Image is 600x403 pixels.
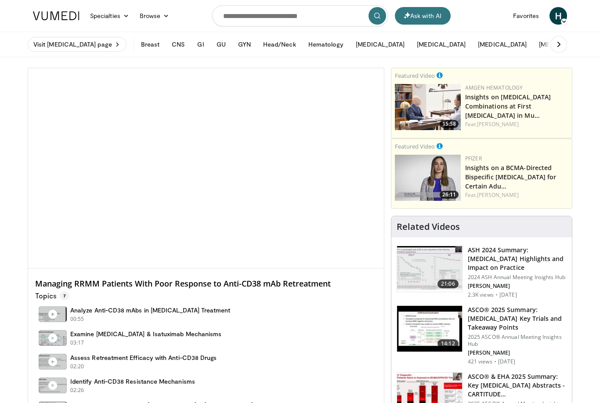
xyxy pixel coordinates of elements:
[33,11,80,20] img: VuMedi Logo
[136,36,165,53] button: Breast
[468,291,494,298] p: 2.3K views
[468,334,567,348] p: 2025 ASCO® Annual Meeting Insights Hub
[468,246,567,272] h3: ASH 2024 Summary: [MEDICAL_DATA] Highlights and Impact on Practice
[134,7,175,25] a: Browse
[465,191,568,199] div: Feat.
[440,120,459,128] span: 15:58
[303,36,349,53] button: Hematology
[351,36,410,53] button: [MEDICAL_DATA]
[395,84,461,130] a: 15:58
[508,7,544,25] a: Favorites
[70,354,217,362] h4: Assess Retreatment Efficacy with Anti-CD38 Drugs
[395,72,435,80] small: Featured Video
[465,155,482,162] a: Pfizer
[395,7,451,25] button: Ask with AI
[468,305,567,332] h3: ASCO® 2025 Summary: [MEDICAL_DATA] Key Trials and Takeaway Points
[468,349,567,356] p: [PERSON_NAME]
[499,291,517,298] p: [DATE]
[70,363,84,370] p: 02:20
[395,155,461,201] a: 26:11
[397,221,460,232] h4: Related Videos
[534,36,593,53] button: [MEDICAL_DATA]
[473,36,532,53] button: [MEDICAL_DATA]
[70,386,84,394] p: 02:26
[397,305,567,365] a: 14:12 ASCO® 2025 Summary: [MEDICAL_DATA] Key Trials and Takeaway Points 2025 ASCO® Annual Meeting...
[477,191,519,199] a: [PERSON_NAME]
[412,36,471,53] button: [MEDICAL_DATA]
[549,7,567,25] a: H
[35,291,69,300] p: Topics
[494,358,496,365] div: ·
[468,283,567,290] p: [PERSON_NAME]
[498,358,516,365] p: [DATE]
[70,306,231,314] h4: Analyze Anti-CD38 mAbs in [MEDICAL_DATA] Treatment
[395,84,461,130] img: 9d2930a7-d6f2-468a-930e-ee4a3f7aed3e.png.150x105_q85_crop-smart_upscale.png
[465,93,551,120] a: Insights on [MEDICAL_DATA] Combinations at First [MEDICAL_DATA] in Mu…
[60,291,69,300] span: 7
[465,120,568,128] div: Feat.
[440,191,459,199] span: 26:11
[192,36,209,53] button: GI
[465,163,557,190] a: Insights on a BCMA-Directed Bispecific [MEDICAL_DATA] for Certain Adu…
[468,274,567,281] p: 2024 ASH Annual Meeting Insights Hub
[28,37,127,52] a: Visit [MEDICAL_DATA] page
[397,246,567,298] a: 21:06 ASH 2024 Summary: [MEDICAL_DATA] Highlights and Impact on Practice 2024 ASH Annual Meeting ...
[28,68,384,269] video-js: Video Player
[70,315,84,323] p: 00:55
[437,339,459,348] span: 14:12
[166,36,190,53] button: CNS
[468,358,492,365] p: 421 views
[70,330,221,338] h4: Examine [MEDICAL_DATA] & Isatuximab Mechanisms
[395,142,435,150] small: Featured Video
[35,279,377,289] h4: Managing RRMM Patients With Poor Response to Anti-CD38 mAb Retreatment
[70,339,84,347] p: 03:17
[437,280,459,288] span: 21:06
[233,36,256,53] button: GYN
[468,372,567,399] h3: ASCO® & EHA 2025 Summary: Key [MEDICAL_DATA] Abstracts - CARTITUDE…
[211,36,231,53] button: GU
[465,84,523,91] a: Amgen Hematology
[477,120,519,128] a: [PERSON_NAME]
[395,155,461,201] img: 47002229-4e06-4d71-896d-0ff488e1cb94.png.150x105_q85_crop-smart_upscale.jpg
[397,246,462,292] img: 261cbb63-91cb-4edb-8a5a-c03d1dca5769.150x105_q85_crop-smart_upscale.jpg
[212,5,388,26] input: Search topics, interventions
[70,378,195,385] h4: Identify Anti-CD38 Resistance Mechanisms
[397,306,462,352] img: 7285ccaf-13c6-4078-8c02-25548bb19810.150x105_q85_crop-smart_upscale.jpg
[85,7,134,25] a: Specialties
[258,36,301,53] button: Head/Neck
[495,291,498,298] div: ·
